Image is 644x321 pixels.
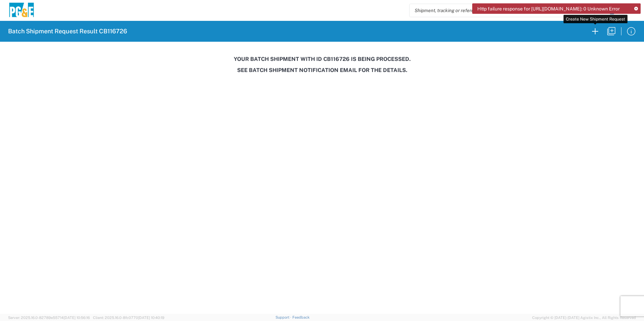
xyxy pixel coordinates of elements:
a: Feedback [292,315,310,319]
h3: Your batch shipment with id CB116726 is being processed. [5,56,639,62]
span: Http failure response for [URL][DOMAIN_NAME]: 0 Unknown Error [477,6,620,12]
h3: See Batch Shipment Notification email for the details. [5,67,639,73]
h2: Batch Shipment Request Result CB116726 [8,27,127,35]
span: Copyright © [DATE]-[DATE] Agistix Inc., All Rights Reserved [532,315,636,321]
span: [DATE] 10:56:16 [64,316,90,320]
span: [DATE] 10:40:19 [138,316,164,320]
img: pge [8,3,35,19]
span: Server: 2025.16.0-82789e55714 [8,316,90,320]
span: Client: 2025.16.0-8fc0770 [93,316,164,320]
a: Support [276,315,292,319]
input: Shipment, tracking or reference number [410,4,584,17]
